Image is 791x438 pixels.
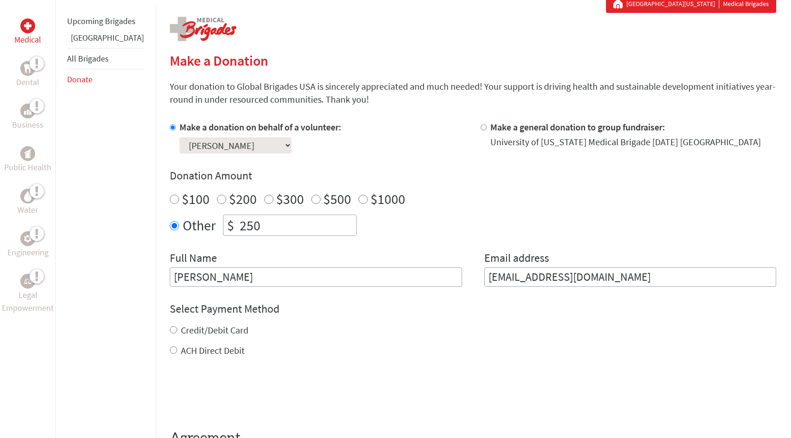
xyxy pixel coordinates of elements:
p: Medical [14,33,41,46]
div: Business [20,104,35,118]
label: Make a general donation to group fundraiser: [490,121,665,133]
p: Your donation to Global Brigades USA is sincerely appreciated and much needed! Your support is dr... [170,80,776,106]
p: Business [12,118,43,131]
li: Guatemala [67,31,144,48]
img: logo-medical.png [170,17,236,41]
a: BusinessBusiness [12,104,43,131]
div: Legal Empowerment [20,274,35,289]
img: Business [24,107,31,115]
label: Full Name [170,251,217,267]
div: $ [223,215,238,235]
a: EngineeringEngineering [7,231,49,259]
a: Public HealthPublic Health [4,146,51,174]
li: Donate [67,69,144,90]
li: All Brigades [67,48,144,69]
p: Dental [16,76,39,89]
h4: Select Payment Method [170,302,776,316]
a: All Brigades [67,53,109,64]
img: Medical [24,22,31,30]
p: Legal Empowerment [2,289,54,315]
img: Dental [24,64,31,73]
a: WaterWater [18,189,38,216]
label: Other [183,215,216,236]
input: Your Email [484,267,777,287]
label: ACH Direct Debit [181,345,245,356]
label: $500 [323,190,351,208]
input: Enter Amount [238,215,356,235]
label: Make a donation on behalf of a volunteer: [179,121,341,133]
a: [GEOGRAPHIC_DATA] [71,32,144,43]
li: Upcoming Brigades [67,11,144,31]
a: Legal EmpowermentLegal Empowerment [2,274,54,315]
p: Public Health [4,161,51,174]
h2: Make a Donation [170,52,776,69]
a: Upcoming Brigades [67,16,136,26]
div: Dental [20,61,35,76]
iframe: reCAPTCHA [170,376,310,412]
h4: Donation Amount [170,168,776,183]
a: MedicalMedical [14,19,41,46]
p: Water [18,204,38,216]
div: Engineering [20,231,35,246]
label: $200 [229,190,257,208]
label: Credit/Debit Card [181,324,248,336]
img: Public Health [24,149,31,158]
div: University of [US_STATE] Medical Brigade [DATE] [GEOGRAPHIC_DATA] [490,136,761,148]
a: DentalDental [16,61,39,89]
p: Engineering [7,246,49,259]
img: Legal Empowerment [24,278,31,284]
label: $300 [276,190,304,208]
div: Medical [20,19,35,33]
input: Enter Full Name [170,267,462,287]
label: $1000 [371,190,405,208]
img: Engineering [24,235,31,242]
div: Public Health [20,146,35,161]
a: Donate [67,74,93,85]
label: $100 [182,190,210,208]
label: Email address [484,251,549,267]
div: Water [20,189,35,204]
img: Water [24,191,31,201]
